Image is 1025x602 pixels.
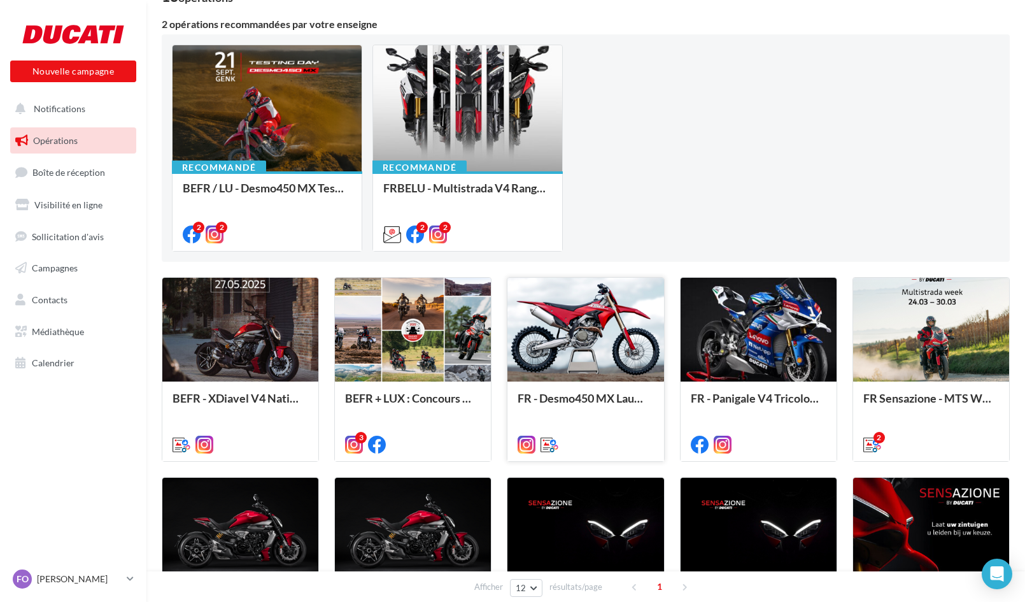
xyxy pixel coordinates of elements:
div: 2 [873,432,885,443]
span: 12 [516,583,527,593]
div: 2 [216,222,227,233]
a: Visibilité en ligne [8,192,139,219]
span: résultats/page [549,581,602,593]
span: Opérations [33,135,78,146]
div: Recommandé [372,161,467,175]
div: 2 [416,222,428,233]
a: Calendrier [8,350,139,376]
div: 2 [439,222,451,233]
span: Sollicitation d'avis [32,231,104,241]
div: Recommandé [172,161,266,175]
a: Fo [PERSON_NAME] [10,567,136,591]
span: Calendrier [32,357,74,368]
span: Campagnes [32,262,78,273]
div: 2 opérations recommandées par votre enseigne [162,19,1010,29]
button: Nouvelle campagne [10,61,136,82]
div: 2 [193,222,204,233]
span: Médiathèque [32,326,84,337]
span: Boîte de réception [32,167,105,178]
div: FR - Desmo450 MX Launch [518,392,653,417]
div: FR Sensazione - MTS Week [863,392,999,417]
a: Opérations [8,127,139,154]
a: Médiathèque [8,319,139,345]
button: 12 [510,579,542,597]
a: Sollicitation d'avis [8,224,139,250]
span: Contacts [32,294,67,305]
div: 3 [355,432,367,443]
div: BEFR + LUX : Concours Multistrada V4 Voyagers 2025 [345,392,481,417]
span: Fo [17,573,29,585]
div: BEFR / LU - Desmo450 MX Testing Day [183,182,351,207]
button: Notifications [8,96,134,122]
div: FR - Panigale V4 Tricolore Italia launch [691,392,826,417]
a: Boîte de réception [8,159,139,186]
div: FRBELU - Multistrada V4 Range Promo [383,182,552,207]
span: Notifications [34,103,85,114]
span: Visibilité en ligne [34,199,102,210]
div: BEFR - XDiavel V4 National Launch [173,392,308,417]
span: Afficher [474,581,503,593]
span: 1 [649,577,670,597]
div: Open Intercom Messenger [982,559,1012,589]
p: [PERSON_NAME] [37,573,122,585]
a: Campagnes [8,255,139,282]
a: Contacts [8,287,139,313]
